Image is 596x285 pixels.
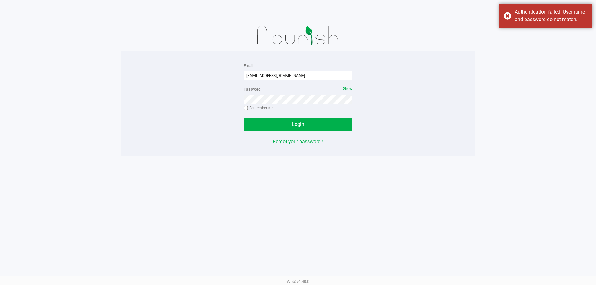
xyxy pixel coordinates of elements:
[244,118,352,131] button: Login
[244,106,248,110] input: Remember me
[244,105,273,111] label: Remember me
[292,121,304,127] span: Login
[343,87,352,91] span: Show
[287,279,309,284] span: Web: v1.40.0
[244,63,253,69] label: Email
[244,87,260,92] label: Password
[273,138,323,145] button: Forgot your password?
[515,8,588,23] div: Authentication failed. Username and password do not match.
